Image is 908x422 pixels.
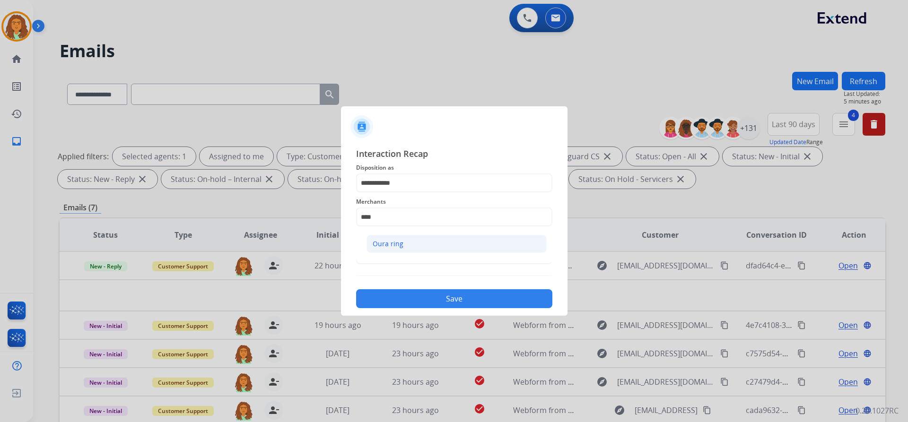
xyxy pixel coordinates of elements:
p: 0.20.1027RC [856,405,899,416]
span: Disposition as [356,162,552,173]
button: Save [356,289,552,308]
span: Merchants [356,196,552,207]
img: contactIcon [350,115,373,138]
span: Interaction Recap [356,147,552,162]
div: Oura ring [373,239,403,249]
